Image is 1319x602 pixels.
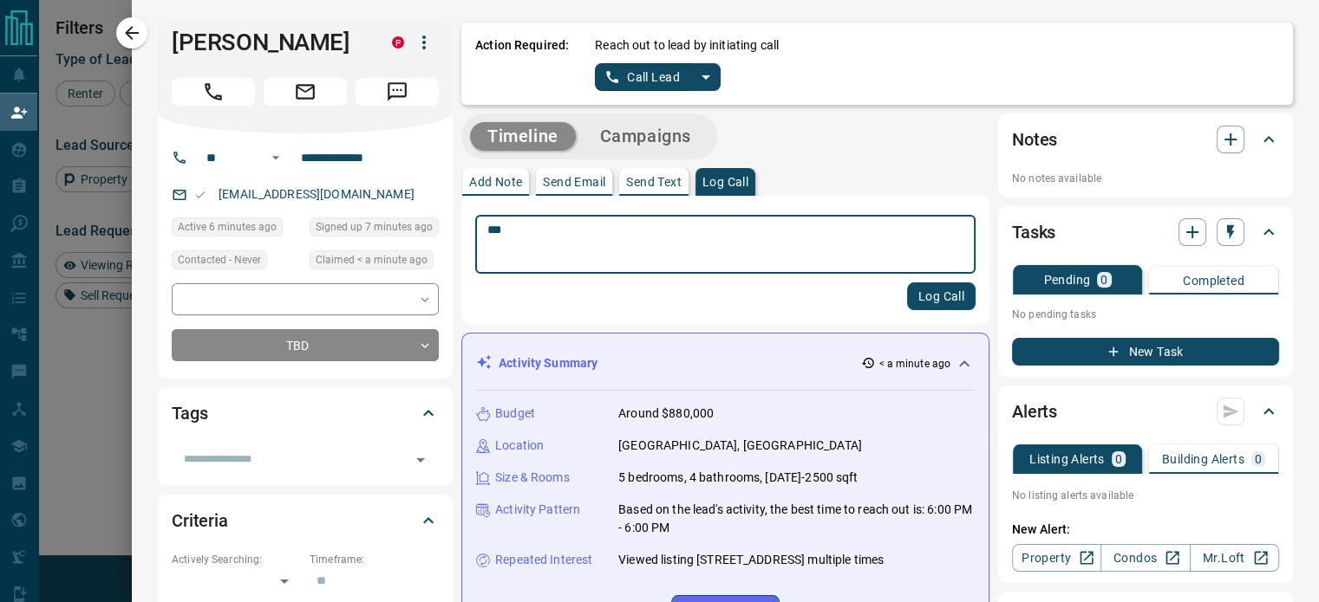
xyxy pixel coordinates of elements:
button: Timeline [470,122,576,151]
p: Budget [495,405,535,423]
p: < a minute ago [878,356,950,372]
span: Message [356,78,439,106]
span: Contacted - Never [178,251,261,269]
span: Email [264,78,347,106]
p: 0 [1115,453,1122,465]
p: Action Required: [475,36,569,91]
p: Repeated Interest [495,551,592,569]
button: Open [408,448,433,472]
div: Tasks [1012,211,1279,253]
p: Activity Pattern [495,501,580,519]
a: [EMAIL_ADDRESS][DOMAIN_NAME] [219,187,415,201]
p: Send Email [543,176,605,188]
div: Wed Oct 15 2025 [310,250,439,275]
svg: Email Valid [194,189,206,201]
p: Log Call [702,176,748,188]
a: Property [1012,544,1101,572]
h2: Notes [1012,126,1057,153]
div: Wed Oct 15 2025 [172,217,301,242]
button: Call Lead [595,63,691,91]
button: Log Call [907,282,976,310]
div: Tags [172,392,439,434]
h1: [PERSON_NAME] [172,29,366,56]
p: Around $880,000 [618,405,714,423]
p: Completed [1183,275,1244,287]
p: Reach out to lead by initiating call [595,36,779,55]
p: Send Text [626,176,682,188]
span: Claimed < a minute ago [316,251,428,269]
div: Alerts [1012,391,1279,432]
span: Signed up 7 minutes ago [316,218,433,236]
p: Building Alerts [1162,453,1244,465]
div: Activity Summary< a minute ago [476,347,975,379]
div: TBD [172,329,439,361]
p: No pending tasks [1012,301,1279,327]
p: No notes available [1012,171,1279,186]
p: Actively Searching: [172,552,301,567]
p: Based on the lead's activity, the best time to reach out is: 6:00 PM - 6:00 PM [618,501,975,537]
p: Location [495,437,544,455]
p: New Alert: [1012,521,1279,539]
p: 5 bedrooms, 4 bathrooms, [DATE]-2500 sqft [618,469,858,487]
span: Call [172,78,255,106]
span: Active 6 minutes ago [178,218,277,236]
a: Condos [1100,544,1190,572]
p: 0 [1100,274,1107,286]
h2: Tasks [1012,218,1055,246]
div: Wed Oct 15 2025 [310,217,439,242]
p: Activity Summary [499,354,597,372]
p: Timeframe: [310,552,439,567]
p: [GEOGRAPHIC_DATA], [GEOGRAPHIC_DATA] [618,437,862,455]
p: Add Note [469,176,522,188]
p: Listing Alerts [1029,453,1105,465]
p: No listing alerts available [1012,488,1279,503]
div: property.ca [392,36,404,49]
h2: Alerts [1012,398,1057,425]
button: Campaigns [583,122,708,151]
p: 0 [1255,453,1262,465]
h2: Criteria [172,507,228,534]
p: Pending [1043,274,1090,286]
h2: Tags [172,399,207,427]
div: Criteria [172,500,439,541]
a: Mr.Loft [1190,544,1279,572]
p: Size & Rooms [495,469,570,487]
div: Notes [1012,119,1279,160]
p: Viewed listing [STREET_ADDRESS] multiple times [618,551,884,569]
button: Open [265,147,286,168]
button: New Task [1012,338,1279,366]
div: split button [595,63,721,91]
